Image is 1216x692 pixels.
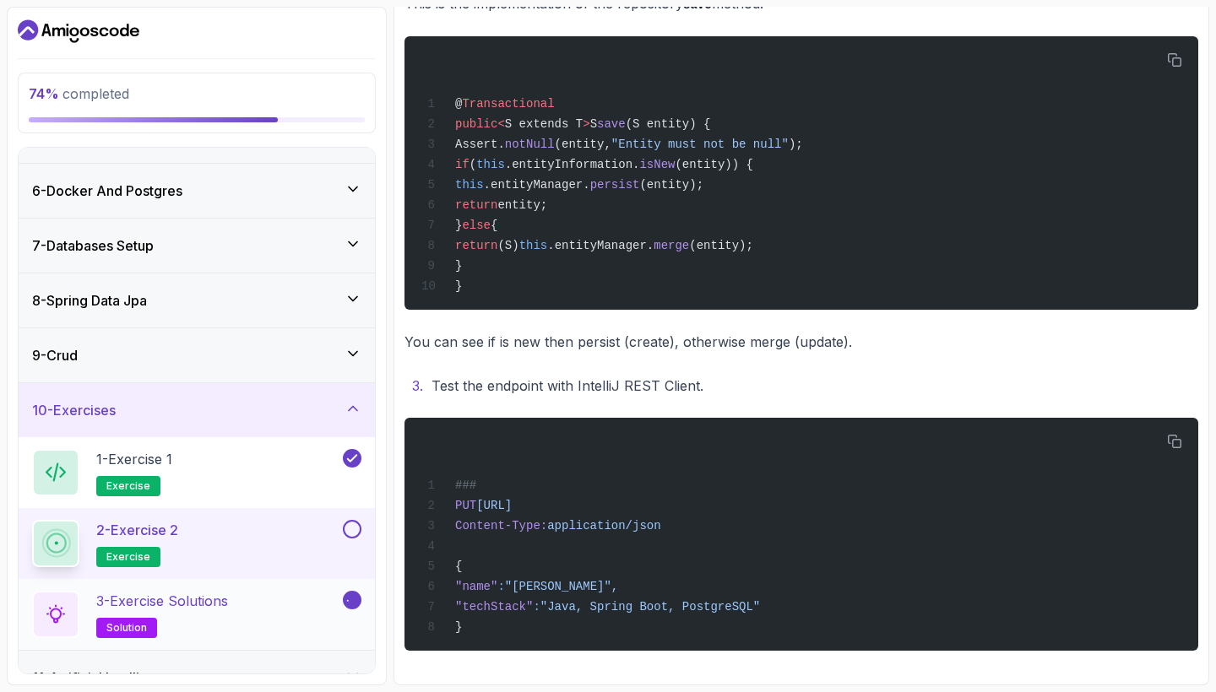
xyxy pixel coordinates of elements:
[497,117,504,131] span: <
[789,138,803,151] span: );
[29,85,59,102] span: 74 %
[497,198,547,212] span: entity;
[484,178,590,192] span: .entityManager.
[455,178,484,192] span: this
[96,449,172,469] p: 1 - Exercise 1
[32,345,78,365] h3: 9 - Crud
[32,181,182,201] h3: 6 - Docker And Postgres
[19,164,375,218] button: 6-Docker And Postgres
[675,158,752,171] span: (entity)) {
[476,158,505,171] span: this
[611,138,789,151] span: "Entity must not be null"
[106,550,150,564] span: exercise
[18,18,139,45] a: Dashboard
[497,239,518,252] span: (S)
[654,239,689,252] span: merge
[96,591,228,611] p: 3 - Exercise Solutions
[590,178,640,192] span: persist
[455,499,476,512] span: PUT
[639,158,675,171] span: isNew
[455,198,497,212] span: return
[476,499,512,512] span: [URL]
[404,330,1198,354] p: You can see if is new then persist (create), otherwise merge (update).
[455,478,476,492] span: ###
[455,158,470,171] span: if
[547,239,654,252] span: .entityManager.
[32,400,116,420] h3: 10 - Exercises
[32,668,180,688] h3: 11 - Artificial Intelligence
[455,138,505,151] span: Assert.
[19,273,375,327] button: 8-Spring Data Jpa
[470,158,476,171] span: (
[19,219,375,273] button: 7-Databases Setup
[32,520,361,567] button: 2-Exercise 2exercise
[426,374,1198,397] li: Test the endpoint with IntelliJ REST Client.
[455,239,497,252] span: return
[462,97,554,111] span: Transactional
[597,117,626,131] span: save
[19,383,375,437] button: 10-Exercises
[689,239,753,252] span: (entity);
[32,449,361,496] button: 1-Exercise 1exercise
[533,600,540,614] span: :
[583,117,589,131] span: >
[96,520,178,540] p: 2 - Exercise 2
[106,621,147,635] span: solution
[639,178,703,192] span: (entity);
[455,519,547,533] span: Content-Type:
[455,600,533,614] span: "techStack"
[547,519,660,533] span: application/json
[626,117,711,131] span: (S entity) {
[555,138,611,151] span: (entity,
[491,219,497,232] span: {
[519,239,548,252] span: this
[32,235,154,256] h3: 7 - Databases Setup
[32,290,147,311] h3: 8 - Spring Data Jpa
[540,600,760,614] span: "Java, Spring Boot, PostgreSQL"
[455,279,462,293] span: }
[590,117,597,131] span: S
[455,620,462,634] span: }
[497,580,504,593] span: :
[455,259,462,273] span: }
[455,560,462,573] span: {
[455,117,497,131] span: public
[505,138,555,151] span: notNull
[106,479,150,493] span: exercise
[455,219,462,232] span: }
[32,591,361,638] button: 3-Exercise Solutionssolution
[29,85,129,102] span: completed
[455,97,462,111] span: @
[455,580,497,593] span: "name"
[505,158,640,171] span: .entityInformation.
[19,328,375,382] button: 9-Crud
[505,117,583,131] span: S extends T
[505,580,618,593] span: "[PERSON_NAME]",
[462,219,491,232] span: else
